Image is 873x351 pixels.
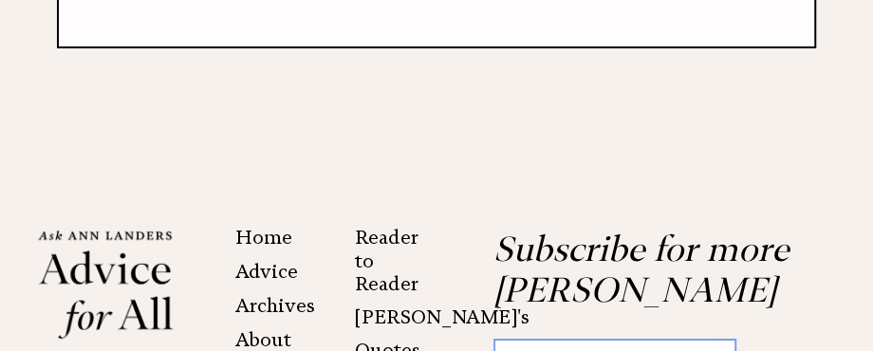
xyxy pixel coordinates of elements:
a: Advice [235,260,298,283]
a: Reader to Reader [355,226,418,295]
a: About [235,328,291,351]
img: Ann%20Landers%20footer%20logo_small.png [38,229,174,341]
a: Archives [235,294,315,317]
a: Home [235,226,292,249]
